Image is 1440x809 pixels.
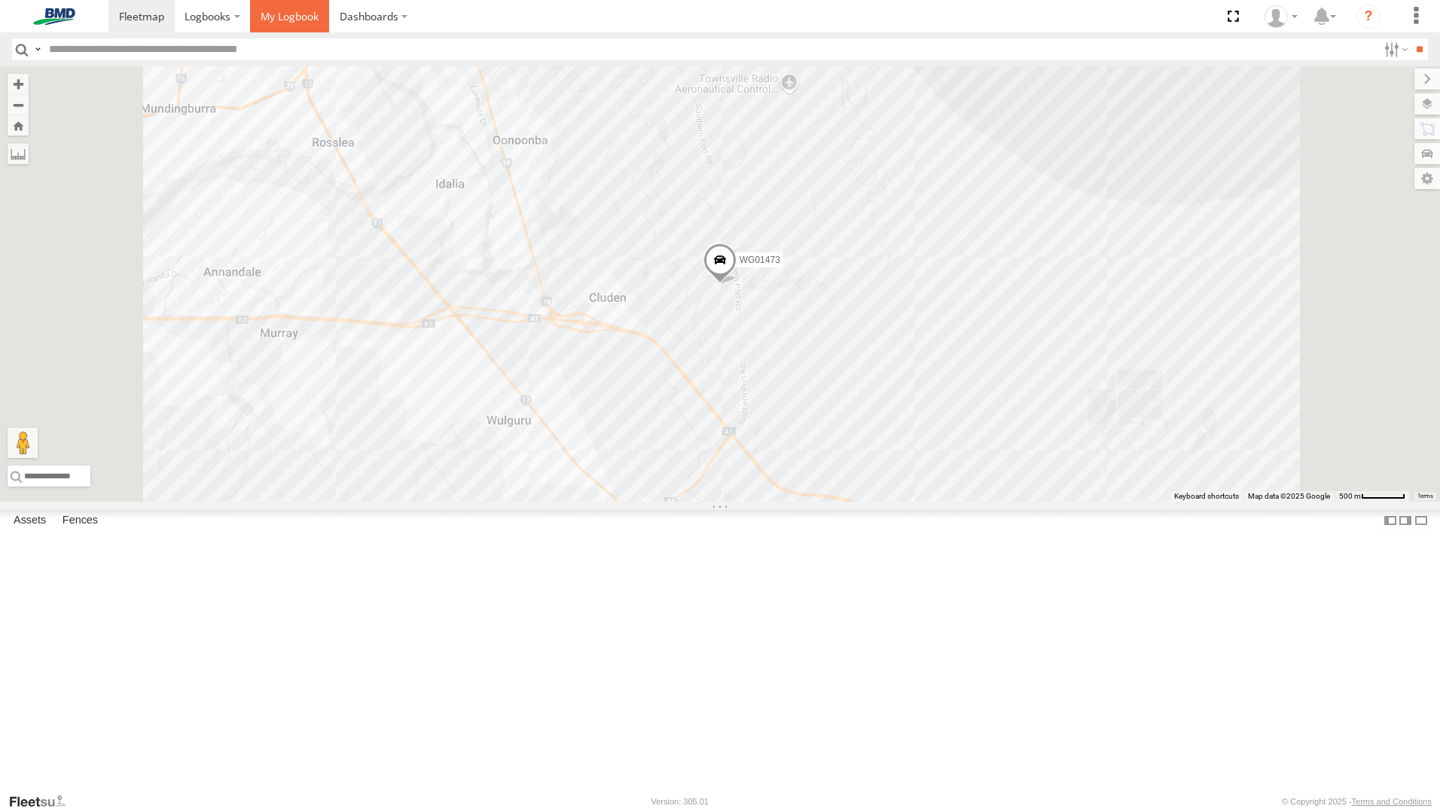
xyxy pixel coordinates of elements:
[1174,491,1239,502] button: Keyboard shortcuts
[1356,5,1381,29] i: ?
[6,510,53,531] label: Assets
[1259,5,1303,28] div: Macgregor (Greg) Burns
[8,74,29,94] button: Zoom in
[1282,797,1432,806] div: © Copyright 2025 -
[740,255,780,265] span: WG01473
[55,510,105,531] label: Fences
[1414,168,1440,189] label: Map Settings
[1248,492,1330,500] span: Map data ©2025 Google
[32,38,44,60] label: Search Query
[651,797,709,806] div: Version: 305.01
[1414,510,1429,532] label: Hide Summary Table
[1352,797,1432,806] a: Terms and Conditions
[8,94,29,115] button: Zoom out
[1398,510,1413,532] label: Dock Summary Table to the Right
[8,428,38,458] button: Drag Pegman onto the map to open Street View
[8,115,29,136] button: Zoom Home
[8,143,29,164] label: Measure
[1378,38,1411,60] label: Search Filter Options
[1339,492,1361,500] span: 500 m
[1417,493,1433,499] a: Terms
[15,8,93,25] img: bmd-logo.svg
[8,794,78,809] a: Visit our Website
[1383,510,1398,532] label: Dock Summary Table to the Left
[1335,491,1410,502] button: Map scale: 500 m per 55 pixels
